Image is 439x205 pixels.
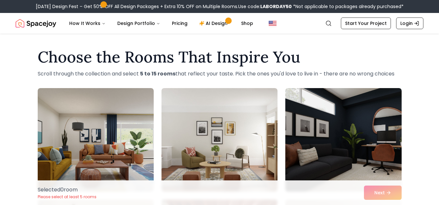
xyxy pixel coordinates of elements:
a: Start Your Project [341,17,391,29]
h1: Choose the Rooms That Inspire You [38,49,402,65]
strong: 5 to 15 rooms [140,70,175,77]
div: [DATE] Design Fest – Get 50% OFF All Design Packages + Extra 10% OFF on Multiple Rooms. [36,3,404,10]
span: Use code: [238,3,292,10]
span: *Not applicable to packages already purchased* [292,3,404,10]
button: Design Portfolio [112,17,165,30]
img: Spacejoy Logo [16,17,56,30]
p: Selected 0 room [38,186,97,194]
a: Shop [236,17,258,30]
p: Please select at least 5 rooms [38,194,97,199]
a: Spacejoy [16,17,56,30]
a: Pricing [167,17,193,30]
nav: Global [16,13,423,34]
a: Login [396,17,423,29]
img: Room room-1 [38,88,154,192]
a: AI Design [194,17,235,30]
p: Scroll through the collection and select that reflect your taste. Pick the ones you'd love to liv... [38,70,402,78]
img: Room room-3 [285,88,401,192]
button: How It Works [64,17,111,30]
nav: Main [64,17,258,30]
b: LABORDAY50 [260,3,292,10]
img: Room room-2 [161,88,278,192]
img: United States [269,19,277,27]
